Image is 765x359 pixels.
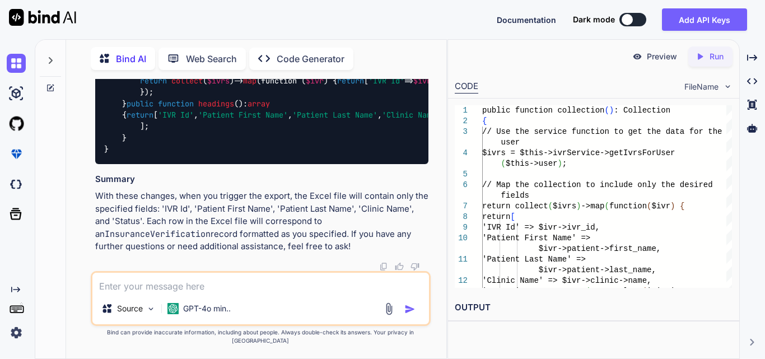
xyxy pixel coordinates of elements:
[482,223,600,232] span: 'IVR Id' => $ivr->ivr_id,
[455,286,468,297] div: 13
[248,99,270,109] span: array
[379,262,388,271] img: copy
[455,276,468,286] div: 12
[448,295,739,321] h2: OUTPUT
[411,262,419,271] img: dislike
[482,276,651,285] span: 'Clinic Name' => $ivr->clinic->name,
[105,229,211,240] code: InsuranceVerification
[7,175,26,194] img: darkCloudIdeIcon
[243,76,256,86] span: map
[482,255,586,264] span: 'Patient Last Name' =>
[158,99,194,109] span: function
[198,99,234,109] span: headings
[604,106,609,115] span: (
[652,202,671,211] span: $ivr
[382,302,395,315] img: attachment
[455,180,468,190] div: 6
[455,254,468,265] div: 11
[277,52,344,66] p: Code Generator
[455,105,468,116] div: 1
[455,116,468,127] div: 2
[609,202,647,211] span: function
[455,148,468,158] div: 4
[117,303,143,314] p: Source
[581,202,604,211] span: ->map
[590,287,642,296] span: str_replace
[670,202,675,211] span: )
[482,106,604,115] span: public function collection
[604,202,609,211] span: (
[482,212,510,221] span: return
[557,159,562,168] span: )
[368,76,404,86] span: 'IVR Id'
[710,51,724,62] p: Run
[647,202,651,211] span: (
[482,127,698,136] span: // Use the service function to get the data fo
[586,287,590,296] span: (
[647,51,677,62] p: Preview
[482,287,586,296] span: 'Status' => strtoupper
[642,287,647,296] span: (
[91,328,431,345] p: Bind can provide inaccurate information, including about people. Always double-check its answers....
[497,15,556,25] span: Documentation
[482,234,590,243] span: 'Patient First Name' =>
[539,265,656,274] span: $ivr->patient->last_name,
[158,110,194,120] span: 'IVR Id'
[140,76,167,86] span: return
[382,110,440,120] span: 'Clinic Name'
[497,14,556,26] button: Documentation
[609,106,614,115] span: )
[482,202,548,211] span: return collect
[455,127,468,137] div: 3
[183,303,231,314] p: GPT-4o min..
[553,202,576,211] span: $ivrs
[7,323,26,342] img: settings
[127,99,153,109] span: public
[186,52,237,66] p: Web Search
[306,76,324,86] span: $ivr
[7,54,26,73] img: chat
[501,159,506,168] span: (
[662,8,747,31] button: Add API Keys
[455,212,468,222] div: 8
[95,173,428,186] h3: Summary
[548,202,553,211] span: (
[95,190,428,253] p: With these changes, when you trigger the export, the Excel file will contain only the specified f...
[573,14,615,25] span: Dark mode
[455,169,468,180] div: 5
[146,304,156,314] img: Pick Models
[116,52,146,66] p: Bind AI
[104,99,270,120] span: ( ):
[539,244,661,253] span: $ivr->patient->first_name,
[680,202,684,211] span: {
[127,110,153,120] span: return
[698,127,722,136] span: r the
[198,110,288,120] span: 'Patient First Name'
[455,80,478,94] div: CODE
[171,76,203,86] span: collect
[207,76,230,86] span: $ivrs
[337,76,364,86] span: return
[9,9,76,26] img: Bind AI
[723,82,733,91] img: chevron down
[482,180,698,189] span: // Map the collection to include only the desi
[167,303,179,314] img: GPT-4o mini
[510,212,515,221] span: [
[413,76,431,86] span: $ivr
[632,52,642,62] img: preview
[7,114,26,133] img: githubLight
[501,138,520,147] span: user
[698,180,712,189] span: red
[482,148,675,157] span: $ivrs = $this->ivrService->getIvrsForUser
[684,81,719,92] span: FileName
[647,287,675,296] span: '_', '
[506,159,557,168] span: $this->user
[404,304,416,315] img: icon
[7,84,26,103] img: ai-studio
[482,116,487,125] span: {
[7,144,26,164] img: premium
[501,191,529,200] span: fields
[455,233,468,244] div: 10
[614,106,670,115] span: : Collection
[292,110,377,120] span: 'Patient Last Name'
